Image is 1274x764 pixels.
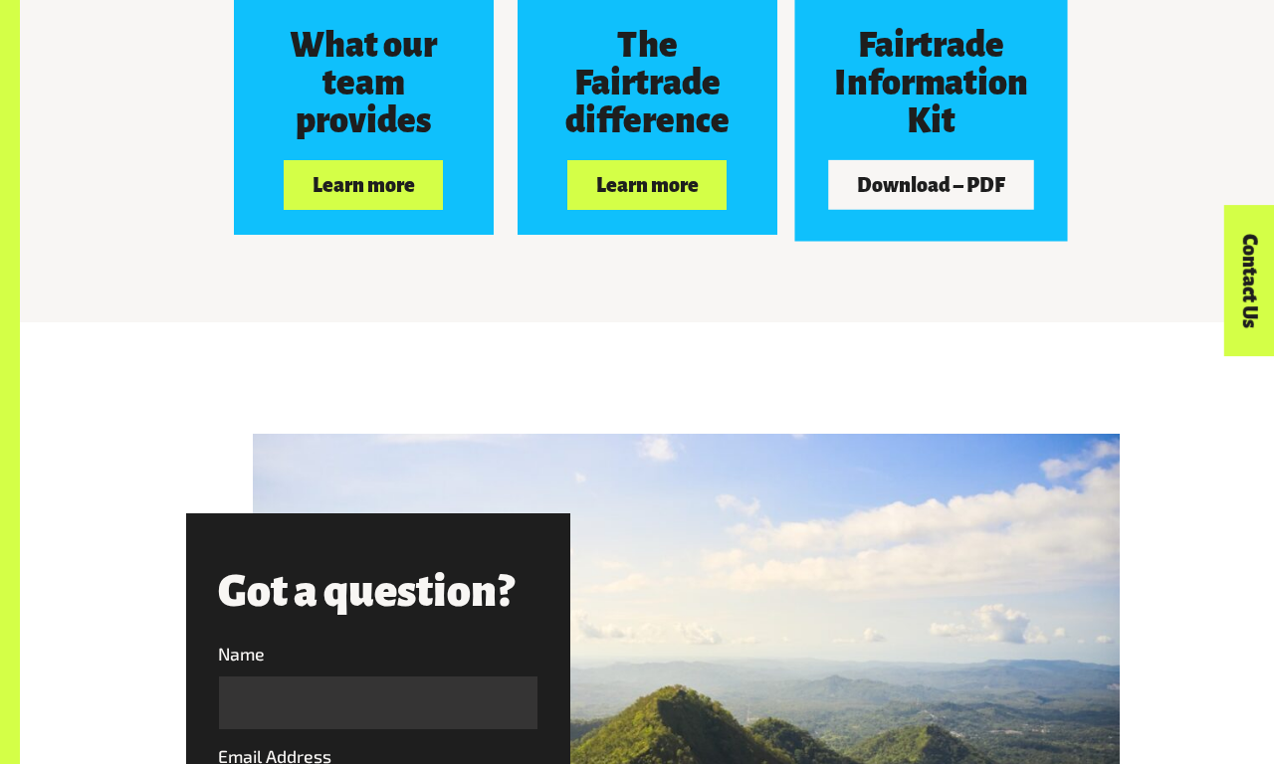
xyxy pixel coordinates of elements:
h3: Fairtrade Information Kit [833,27,1028,140]
button: Learn more [567,160,727,211]
h3: What our team provides [266,27,461,141]
h3: Got a question? [218,569,538,617]
label: Name [218,641,538,667]
button: Download – PDF [828,160,1033,210]
h3: The Fairtrade difference [549,27,744,141]
button: Learn more [284,160,443,211]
